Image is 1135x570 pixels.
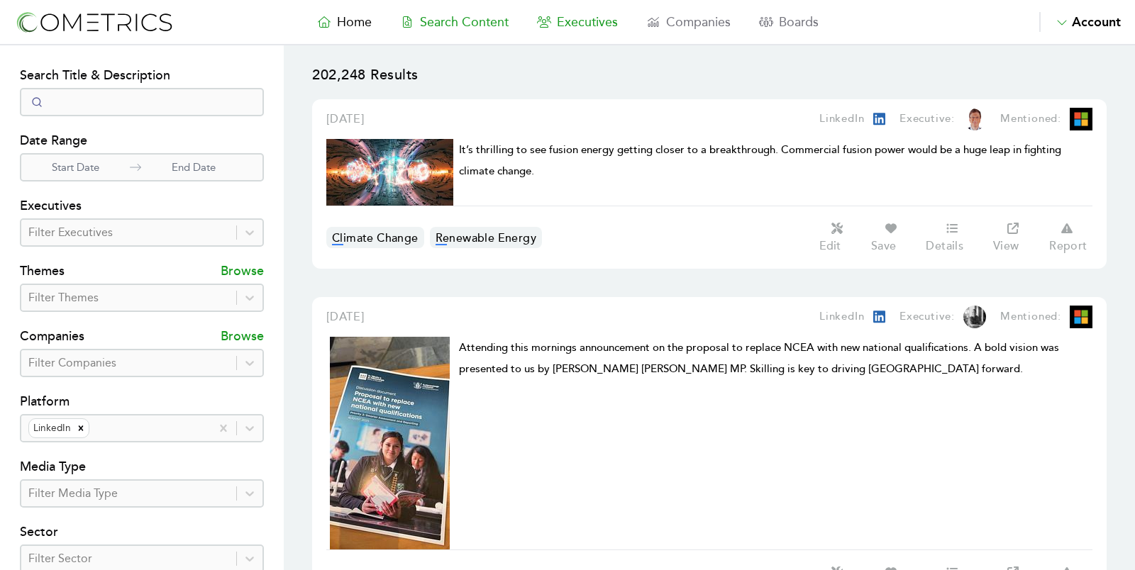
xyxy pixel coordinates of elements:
a: Companies [632,12,745,32]
span: Executives [557,14,618,30]
p: Details [926,239,963,253]
span: Search Content [420,14,509,30]
h4: Platform [20,391,264,414]
span: It’s thrilling to see fusion energy getting closer to a breakthrough. Commercial fusion power wou... [459,143,1061,178]
span: Home [337,14,372,30]
a: Executives [523,12,632,32]
span: Boards [779,14,819,30]
img: Cometrics Content Result Image [326,139,453,206]
h4: Themes [20,261,65,284]
p: Browse [221,261,264,284]
p: Executive: [899,308,955,325]
p: Mentioned: [1000,308,1061,325]
h4: Date Range [20,130,264,153]
button: Edit [812,220,863,255]
span: [DATE] [326,112,365,126]
a: [DATE] [326,111,365,128]
a: [DATE] [326,308,365,325]
a: Mentioned: [986,108,1092,130]
p: View [993,239,1019,253]
h4: Search Title & Description [20,65,264,88]
img: Cometrics Content Result Image [330,337,450,549]
img: logo-refresh-RPX2ODFg.svg [14,9,174,35]
a: Search Content [386,12,523,32]
a: Renewable Energy [430,227,542,248]
button: Account [1039,12,1121,32]
input: Search [20,88,264,116]
h4: Sector [20,522,264,544]
span: Companies [666,14,731,30]
p: Executive: [899,111,955,128]
div: LinkedIn [29,419,73,437]
h4: Companies [20,326,84,349]
p: LinkedIn [819,111,864,128]
span: Attending this mornings announcement on the proposal to replace NCEA with new national qualificat... [459,341,1059,376]
a: Mentioned: [986,306,1092,328]
a: Climate Change [326,227,424,248]
p: Mentioned: [1000,111,1061,128]
span: Account [1072,14,1121,30]
a: Home [303,12,386,32]
div: Remove LinkedIn [73,419,89,437]
p: Edit [819,239,841,253]
a: Boards [745,12,833,32]
h4: Executives [20,196,264,218]
span: [DATE] [326,310,365,324]
p: Save [871,239,897,253]
a: Details [919,220,985,255]
a: View [985,220,1041,255]
p: Browse [221,326,264,349]
p: Report [1049,239,1087,253]
p: End Date [141,160,246,176]
p: LinkedIn [819,308,864,325]
p: 202,248 Results [312,65,1107,99]
h4: Media Type [20,457,264,479]
p: Start Date [21,160,130,176]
